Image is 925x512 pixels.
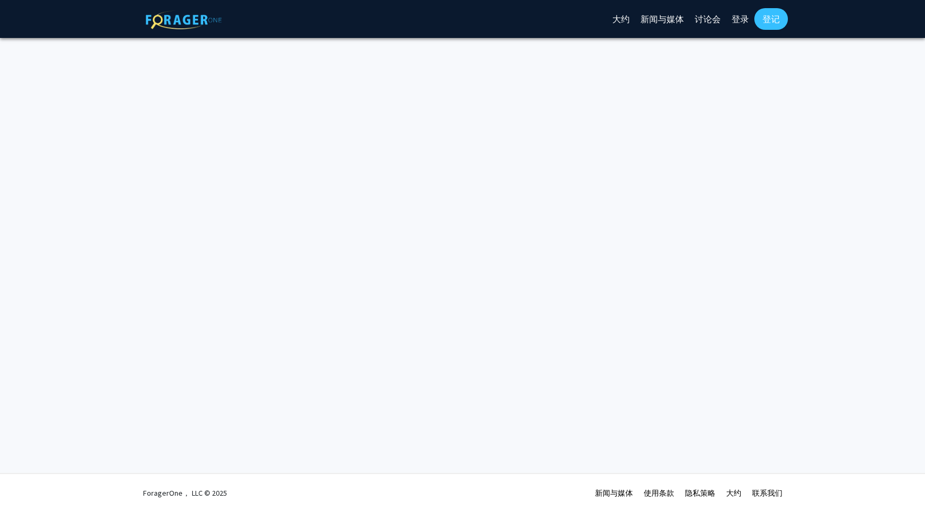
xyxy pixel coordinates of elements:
[644,488,674,498] a: 使用条款
[595,488,633,498] a: 新闻与媒体
[143,474,227,512] div: ForagerOne， LLC © 2025
[752,488,782,498] a: 联系我们
[726,488,741,498] a: 大约
[754,8,788,30] a: 登记
[685,488,715,498] a: 隐私策略
[146,10,222,29] img: ForagerOne Logo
